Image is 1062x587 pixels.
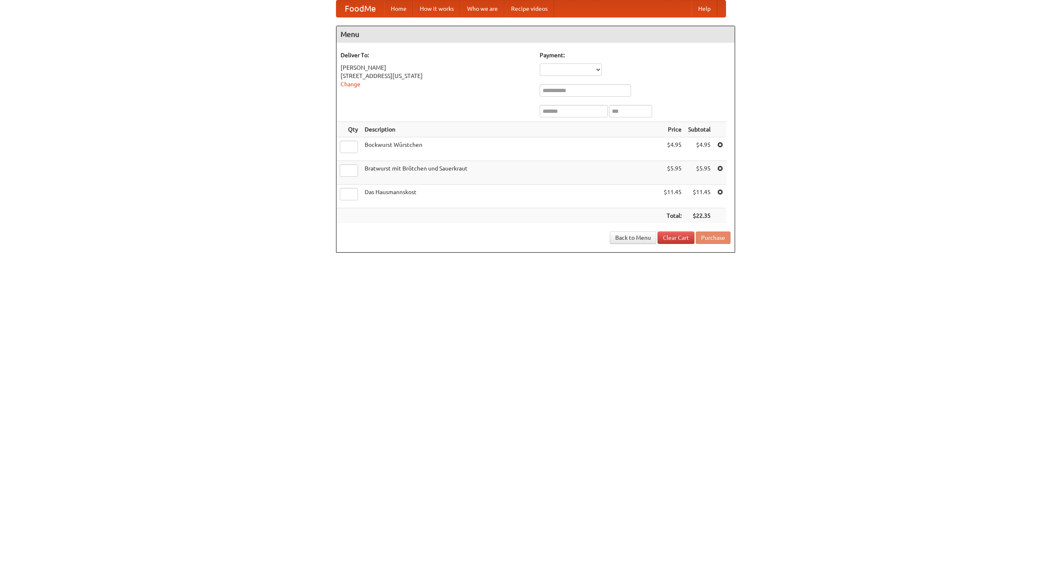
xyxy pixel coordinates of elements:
[361,185,660,208] td: Das Hausmannskost
[504,0,554,17] a: Recipe videos
[660,122,685,137] th: Price
[341,72,531,80] div: [STREET_ADDRESS][US_STATE]
[540,51,731,59] h5: Payment:
[341,63,531,72] div: [PERSON_NAME]
[658,231,694,244] a: Clear Cart
[610,231,656,244] a: Back to Menu
[336,122,361,137] th: Qty
[361,161,660,185] td: Bratwurst mit Brötchen und Sauerkraut
[685,161,714,185] td: $5.95
[660,137,685,161] td: $4.95
[460,0,504,17] a: Who we are
[685,122,714,137] th: Subtotal
[660,161,685,185] td: $5.95
[685,208,714,224] th: $22.35
[384,0,413,17] a: Home
[660,185,685,208] td: $11.45
[685,137,714,161] td: $4.95
[660,208,685,224] th: Total:
[341,81,360,88] a: Change
[696,231,731,244] button: Purchase
[685,185,714,208] td: $11.45
[692,0,717,17] a: Help
[361,122,660,137] th: Description
[413,0,460,17] a: How it works
[336,26,735,43] h4: Menu
[336,0,384,17] a: FoodMe
[361,137,660,161] td: Bockwurst Würstchen
[341,51,531,59] h5: Deliver To:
